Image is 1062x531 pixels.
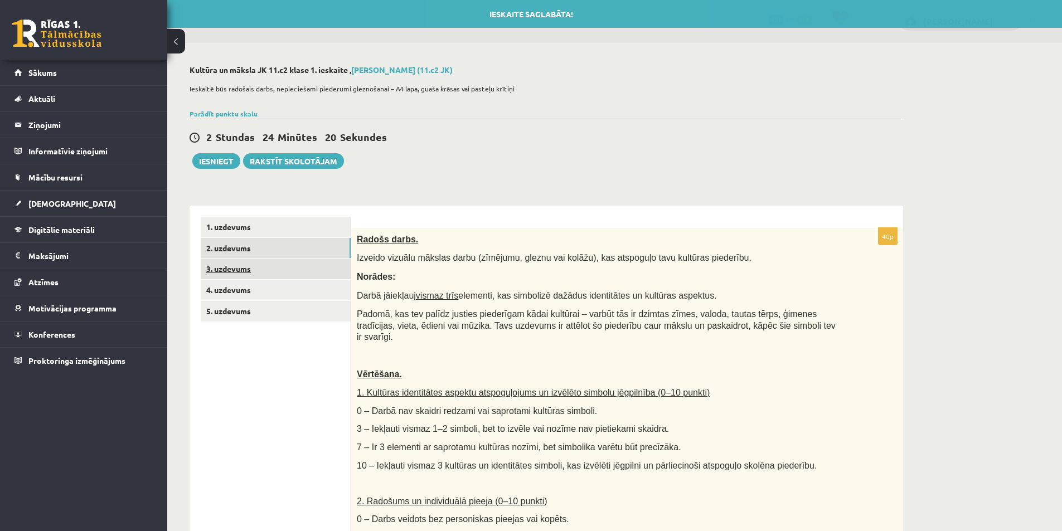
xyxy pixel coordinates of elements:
[28,243,153,269] legend: Maksājumi
[416,291,458,300] u: vismaz trīs
[278,130,317,143] span: Minūtes
[357,442,681,452] span: 7 – Ir 3 elementi ar saprotamu kultūras nozīmi, bet simbolika varētu būt precīzāka.
[190,109,258,118] a: Parādīt punktu skalu
[357,369,402,379] span: Vērtēšana.
[28,277,59,287] span: Atzīmes
[357,253,751,262] span: Izveido vizuālu mākslas darbu (zīmējumu, gleznu vai kolāžu), kas atspoguļo tavu kultūras piederību.
[357,461,817,470] span: 10 – Iekļauti vismaz 3 kultūras un identitātes simboli, kas izvēlēti jēgpilni un pārliecinoši ats...
[192,153,240,169] button: Iesniegt
[28,225,95,235] span: Digitālie materiāli
[201,217,351,237] a: 1. uzdevums
[201,259,351,279] a: 3. uzdevums
[28,94,55,104] span: Aktuāli
[14,191,153,216] a: [DEMOGRAPHIC_DATA]
[325,130,336,143] span: 20
[357,496,547,506] span: 2. Radošums un individuālā pieeja (0–10 punkti)
[243,153,344,169] a: Rakstīt skolotājam
[28,329,75,339] span: Konferences
[357,291,717,300] span: Darbā jāiekļauj elementi, kas simbolizē dažādus identitātes un kultūras aspektus.
[28,138,153,164] legend: Informatīvie ziņojumi
[206,130,212,143] span: 2
[263,130,274,143] span: 24
[14,138,153,164] a: Informatīvie ziņojumi
[28,303,117,313] span: Motivācijas programma
[12,20,101,47] a: Rīgas 1. Tālmācības vidusskola
[14,86,153,111] a: Aktuāli
[878,227,898,245] p: 40p
[28,112,153,138] legend: Ziņojumi
[357,272,395,281] span: Norādes:
[357,424,669,433] span: 3 – Iekļauti vismaz 1–2 simboli, bet to izvēle vai nozīme nav pietiekami skaidra.
[14,269,153,295] a: Atzīmes
[28,172,83,182] span: Mācību resursi
[14,217,153,242] a: Digitālie materiāli
[190,65,903,75] h2: Kultūra un māksla JK 11.c2 klase 1. ieskaite ,
[201,238,351,259] a: 2. uzdevums
[28,198,116,208] span: [DEMOGRAPHIC_DATA]
[357,406,597,416] span: 0 – Darbā nav skaidri redzami vai saprotami kultūras simboli.
[28,355,125,366] span: Proktoringa izmēģinājums
[357,388,710,397] span: 1. Kultūras identitātes aspektu atspoguļojums un izvēlēto simbolu jēgpilnība (0–10 punkti)
[357,309,836,342] span: Padomā, kas tev palīdz justies piederīgam kādai kultūrai – varbūt tās ir dzimtas zīmes, valoda, t...
[14,321,153,347] a: Konferences
[201,301,351,321] a: 5. uzdevums
[14,164,153,190] a: Mācību resursi
[216,130,255,143] span: Stundas
[201,280,351,300] a: 4. uzdevums
[357,235,418,244] span: Radošs darbs.
[14,243,153,269] a: Maksājumi
[14,60,153,85] a: Sākums
[14,295,153,321] a: Motivācijas programma
[351,65,453,75] a: [PERSON_NAME] (11.c2 JK)
[14,348,153,373] a: Proktoringa izmēģinājums
[14,112,153,138] a: Ziņojumi
[28,67,57,77] span: Sākums
[357,514,569,524] span: 0 – Darbs veidots bez personiskas pieejas vai kopēts.
[190,84,898,94] p: Ieskaitē būs radošais darbs, nepieciešami piederumi gleznošanai – A4 lapa, guaša krāsas vai paste...
[340,130,387,143] span: Sekundes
